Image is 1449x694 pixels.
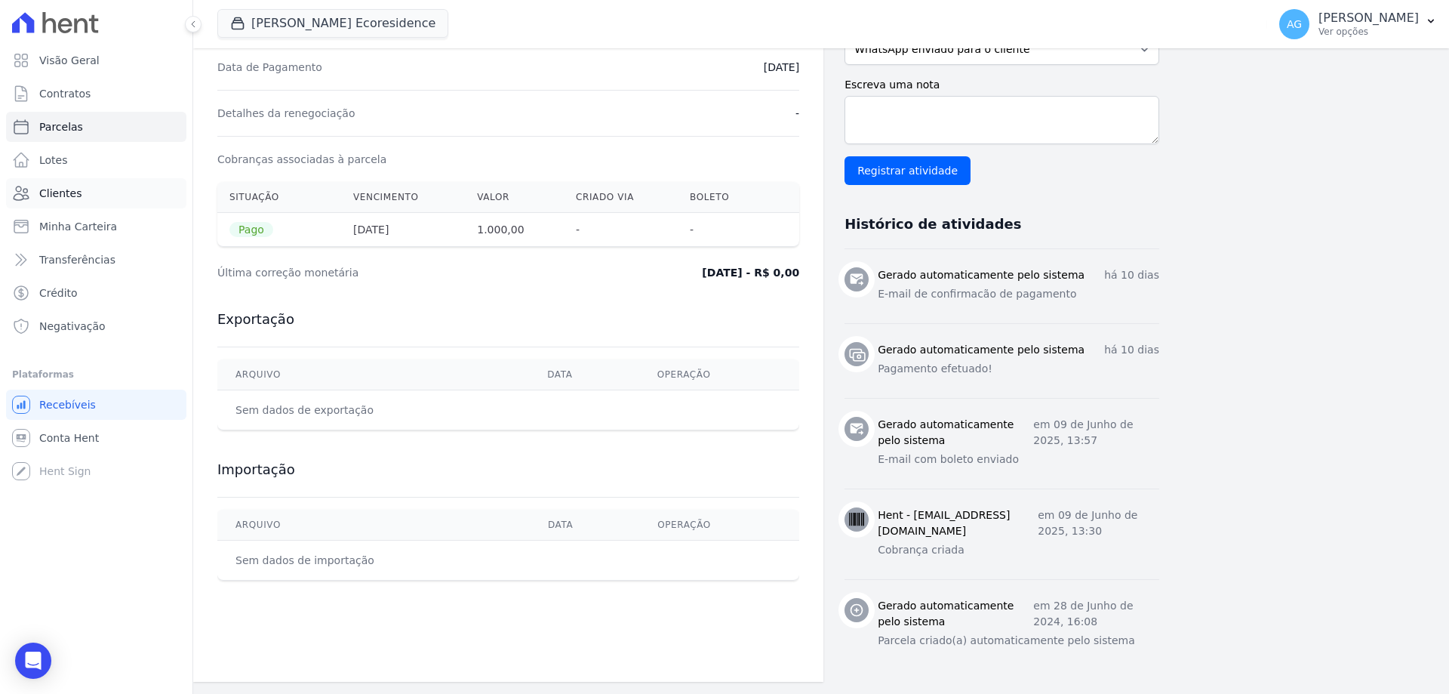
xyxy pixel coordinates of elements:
th: Boleto [678,182,766,213]
th: - [678,213,766,247]
p: em 09 de Junho de 2025, 13:57 [1033,417,1159,449]
button: [PERSON_NAME] Ecoresidence [217,9,448,38]
th: Situação [217,182,341,213]
a: Contratos [6,79,186,109]
dd: - [795,106,799,121]
th: Operação [639,510,799,541]
a: Transferências [6,245,186,275]
p: E-mail com boleto enviado [878,452,1159,467]
h3: Importação [217,461,799,479]
td: Sem dados de importação [217,541,530,581]
dd: [DATE] - R$ 0,00 [702,265,799,280]
a: Conta Hent [6,423,186,453]
h3: Gerado automaticamente pelo sistema [878,417,1033,449]
p: Pagamento efetuado! [878,361,1159,377]
h3: Exportação [217,310,799,328]
th: [DATE] [341,213,465,247]
span: Clientes [39,186,82,201]
p: [PERSON_NAME] [1318,11,1419,26]
th: Operação [639,359,799,390]
th: Arquivo [217,359,529,390]
th: 1.000,00 [465,213,564,247]
button: AG [PERSON_NAME] Ver opções [1267,3,1449,45]
a: Lotes [6,145,186,175]
dt: Detalhes da renegociação [217,106,355,121]
span: Contratos [39,86,91,101]
dt: Última correção monetária [217,265,561,280]
th: Data [530,510,639,541]
span: Transferências [39,252,115,267]
input: Registrar atividade [844,156,971,185]
span: Parcelas [39,119,83,134]
a: Visão Geral [6,45,186,76]
div: Open Intercom Messenger [15,643,51,679]
a: Negativação [6,311,186,341]
th: Data [529,359,638,390]
dt: Data de Pagamento [217,60,322,75]
h3: Gerado automaticamente pelo sistema [878,267,1084,283]
p: há 10 dias [1104,342,1159,358]
p: E-mail de confirmacão de pagamento [878,286,1159,302]
dd: [DATE] [764,60,799,75]
a: Recebíveis [6,390,186,420]
span: Visão Geral [39,53,100,68]
div: Plataformas [12,366,180,384]
p: Parcela criado(a) automaticamente pelo sistema [878,633,1159,649]
th: Valor [465,182,564,213]
p: em 09 de Junho de 2025, 13:30 [1038,507,1159,539]
h3: Gerado automaticamente pelo sistema [878,342,1084,358]
span: Pago [229,222,273,237]
h3: Histórico de atividades [844,215,1021,233]
h3: Gerado automaticamente pelo sistema [878,598,1033,630]
dt: Cobranças associadas à parcela [217,152,386,167]
a: Crédito [6,278,186,308]
p: Cobrança criada [878,542,1159,558]
label: Escreva uma nota [844,77,1159,93]
th: Arquivo [217,510,530,541]
span: Lotes [39,153,68,168]
th: - [564,213,678,247]
span: Conta Hent [39,430,99,446]
th: Criado via [564,182,678,213]
span: Recebíveis [39,397,96,412]
p: em 28 de Junho de 2024, 16:08 [1033,598,1159,630]
a: Minha Carteira [6,211,186,242]
p: Ver opções [1318,26,1419,38]
h3: Hent - [EMAIL_ADDRESS][DOMAIN_NAME] [878,507,1038,539]
span: Crédito [39,285,78,301]
td: Sem dados de exportação [217,390,529,430]
span: AG [1287,19,1302,29]
th: Vencimento [341,182,465,213]
span: Negativação [39,319,106,334]
p: há 10 dias [1104,267,1159,283]
span: Minha Carteira [39,219,117,234]
a: Parcelas [6,112,186,142]
a: Clientes [6,178,186,208]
